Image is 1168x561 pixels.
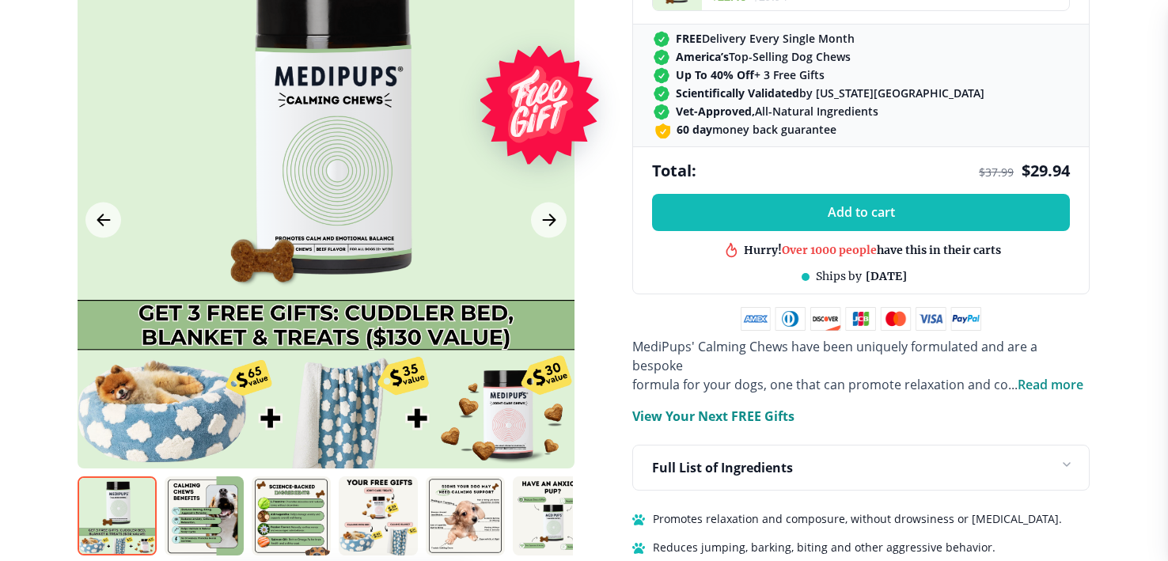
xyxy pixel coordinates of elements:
[652,458,793,477] p: Full List of Ingredients
[676,104,878,119] span: All-Natural Ingredients
[676,85,984,100] span: by [US_STATE][GEOGRAPHIC_DATA]
[676,67,754,82] strong: Up To 40% Off
[979,165,1014,180] span: $ 37.99
[632,407,794,426] p: View Your Next FREE Gifts
[252,476,331,555] img: Calming Chews | Natural Dog Supplements
[676,104,755,119] strong: Vet-Approved,
[676,31,855,46] span: Delivery Every Single Month
[653,538,995,557] span: Reduces jumping, barking, biting and other aggressive behavior.
[816,269,862,283] span: Ships by
[78,476,157,555] img: Calming Chews | Natural Dog Supplements
[676,67,825,82] span: + 3 Free Gifts
[85,203,121,238] button: Previous Image
[652,194,1070,231] button: Add to cart
[676,31,702,46] strong: FREE
[676,49,851,64] span: Top-Selling Dog Chews
[653,510,1062,529] span: Promotes relaxation and composure, without drowsiness or [MEDICAL_DATA].
[1008,376,1083,393] span: ...
[677,122,712,137] strong: 60 day
[741,307,981,331] img: payment methods
[652,160,696,181] span: Total:
[165,476,244,555] img: Calming Chews | Natural Dog Supplements
[513,476,592,555] img: Calming Chews | Natural Dog Supplements
[1022,160,1070,181] span: $ 29.94
[828,205,895,220] span: Add to cart
[339,476,418,555] img: Calming Chews | Natural Dog Supplements
[866,269,907,283] span: [DATE]
[676,85,799,100] strong: Scientifically Validated
[1018,376,1083,393] span: Read more
[765,243,870,257] span: In demand! 101 sold
[632,338,1037,374] span: MediPups' Calming Chews have been uniquely formulated and are a bespoke
[677,122,836,137] span: money back guarantee
[531,203,567,238] button: Next Image
[426,476,505,555] img: Calming Chews | Natural Dog Supplements
[676,49,729,64] strong: America’s
[632,376,1008,393] span: formula for your dogs, one that can promote relaxation and co
[765,243,979,258] div: in the last 24 hours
